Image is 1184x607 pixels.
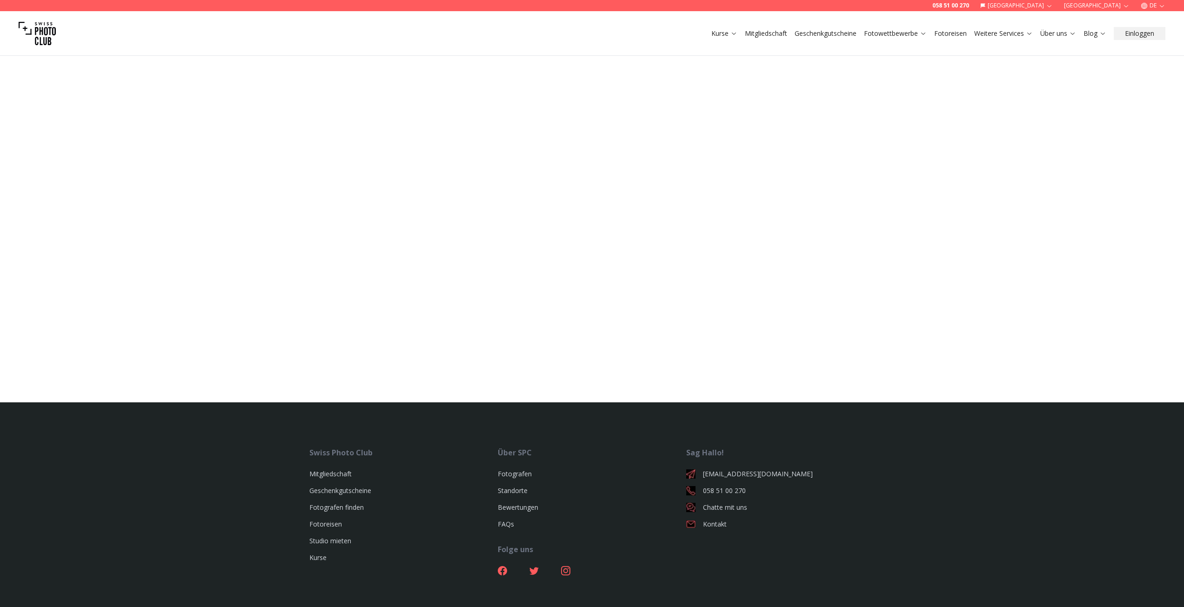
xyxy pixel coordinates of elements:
[309,469,352,478] a: Mitgliedschaft
[309,536,351,545] a: Studio mieten
[309,447,498,458] div: Swiss Photo Club
[1114,27,1165,40] button: Einloggen
[860,27,930,40] button: Fotowettbewerbe
[745,29,787,38] a: Mitgliedschaft
[795,29,856,38] a: Geschenkgutscheine
[934,29,967,38] a: Fotoreisen
[309,553,327,562] a: Kurse
[686,503,875,512] a: Chatte mit uns
[498,520,514,528] a: FAQs
[498,486,528,495] a: Standorte
[1080,27,1110,40] button: Blog
[1037,27,1080,40] button: Über uns
[970,27,1037,40] button: Weitere Services
[686,447,875,458] div: Sag Hallo!
[309,486,371,495] a: Geschenkgutscheine
[932,2,969,9] a: 058 51 00 270
[498,503,538,512] a: Bewertungen
[686,520,875,529] a: Kontakt
[930,27,970,40] button: Fotoreisen
[686,486,875,495] a: 058 51 00 270
[309,503,364,512] a: Fotografen finden
[708,27,741,40] button: Kurse
[711,29,737,38] a: Kurse
[974,29,1033,38] a: Weitere Services
[498,447,686,458] div: Über SPC
[791,27,860,40] button: Geschenkgutscheine
[19,15,56,52] img: Swiss photo club
[686,469,875,479] a: [EMAIL_ADDRESS][DOMAIN_NAME]
[498,544,686,555] div: Folge uns
[498,469,532,478] a: Fotografen
[1084,29,1106,38] a: Blog
[1040,29,1076,38] a: Über uns
[309,520,342,528] a: Fotoreisen
[864,29,927,38] a: Fotowettbewerbe
[741,27,791,40] button: Mitgliedschaft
